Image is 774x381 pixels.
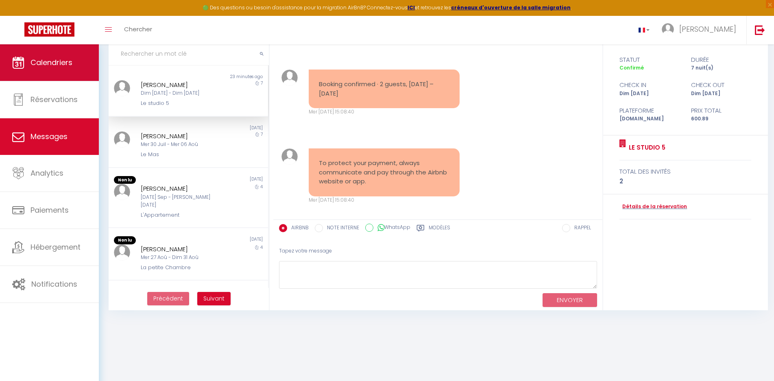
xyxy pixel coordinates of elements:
span: Suivant [203,294,225,303]
label: Modèles [429,224,450,234]
div: Mer [DATE] 15:08:40 [309,108,460,116]
div: [PERSON_NAME] [141,184,223,194]
div: [PERSON_NAME] [141,131,223,141]
div: Prix total [685,106,757,115]
div: [DATE] Sep - [PERSON_NAME] [DATE] [141,194,223,209]
div: check in [614,80,685,90]
div: statut [614,55,685,65]
button: Previous [147,292,189,306]
div: 2 [619,176,751,186]
img: ... [114,244,130,261]
span: Chercher [124,25,152,33]
label: AIRBNB [287,224,309,233]
div: [DATE] [188,236,268,244]
div: check out [685,80,757,90]
div: 600.89 [685,115,757,123]
button: Ouvrir le widget de chat LiveChat [7,3,31,28]
div: La petite Chambre [141,263,223,272]
span: Précédent [153,294,183,303]
img: Super Booking [24,22,74,37]
span: Hébergement [31,242,81,252]
span: Confirmé [619,64,644,71]
div: Plateforme [614,106,685,115]
img: ... [281,148,298,165]
span: Paiements [31,205,69,215]
img: ... [662,23,674,35]
span: 7 [261,80,263,86]
label: WhatsApp [373,224,410,233]
div: 23 minutes ago [188,74,268,80]
div: [DATE] [188,125,268,131]
span: Non lu [114,176,136,184]
div: 7 nuit(s) [685,64,757,72]
a: Chercher [118,16,158,44]
div: Mer 30 Juil - Mer 06 Aoû [141,141,223,148]
a: ICI [408,4,415,11]
label: NOTE INTERNE [323,224,359,233]
label: RAPPEL [570,224,591,233]
div: [PERSON_NAME] [141,244,223,254]
span: Analytics [31,168,63,178]
div: [DOMAIN_NAME] [614,115,685,123]
img: ... [114,184,130,200]
span: [PERSON_NAME] [679,24,736,34]
a: Détails de la réservation [619,203,687,211]
input: Rechercher un mot clé [109,43,269,65]
button: Next [197,292,231,306]
div: total des invités [619,167,751,176]
div: [DATE] [188,176,268,184]
div: durée [685,55,757,65]
span: Notifications [31,279,77,289]
a: ... [PERSON_NAME] [656,16,746,44]
div: L'Appartement [141,211,223,219]
div: Mer [DATE] 15:08:40 [309,196,460,204]
span: 7 [261,131,263,137]
a: Le studio 5 [626,143,665,152]
img: ... [114,131,130,148]
div: Le Mas [141,150,223,159]
span: 4 [260,244,263,250]
div: Mer 27 Aoû - Dim 31 Aoû [141,254,223,261]
div: Le studio 5 [141,99,223,107]
img: ... [281,70,298,86]
span: 4 [260,184,263,190]
div: [PERSON_NAME] [141,80,223,90]
div: Dim [DATE] - Dim [DATE] [141,89,223,97]
span: Réservations [31,94,78,105]
span: Calendriers [31,57,72,67]
img: logout [755,25,765,35]
span: Non lu [114,236,136,244]
span: Messages [31,131,68,142]
pre: To protect your payment, always communicate and pay through the Airbnb website or app. [319,159,449,186]
img: ... [114,80,130,96]
div: Dim [DATE] [614,90,685,98]
div: Tapez votre message [279,241,597,261]
a: créneaux d'ouverture de la salle migration [451,4,571,11]
div: Dim [DATE] [685,90,757,98]
pre: Booking confirmed · 2 guests, [DATE] – [DATE] [319,80,449,98]
button: ENVOYER [543,293,597,307]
